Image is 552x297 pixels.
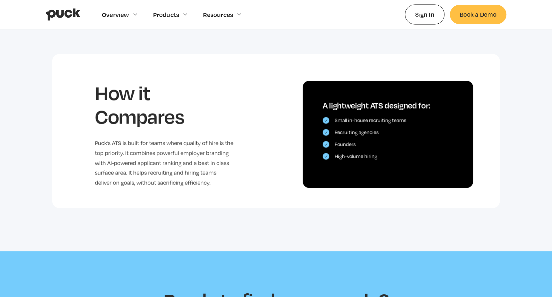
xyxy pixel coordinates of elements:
div: Resources [203,11,233,18]
a: Book a Demo [450,5,506,24]
div: Recruiting agencies [335,130,379,136]
div: Overview [102,11,129,18]
p: Puck’s ATS is built for teams where quality of hire is the top priority. It combines powerful emp... [95,139,233,188]
div: High-volume hiring [335,153,377,159]
img: Checkmark icon [325,131,327,134]
a: Sign In [405,5,444,24]
img: Checkmark icon [325,143,327,146]
div: Small in-house recruiting teams [335,118,406,124]
div: A lightweight ATS designed for: [323,101,453,111]
img: Checkmark icon [325,155,327,158]
h2: How it Compares [95,81,233,128]
div: Founders [335,142,356,148]
div: Products [153,11,179,18]
img: Checkmark icon [325,119,327,122]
